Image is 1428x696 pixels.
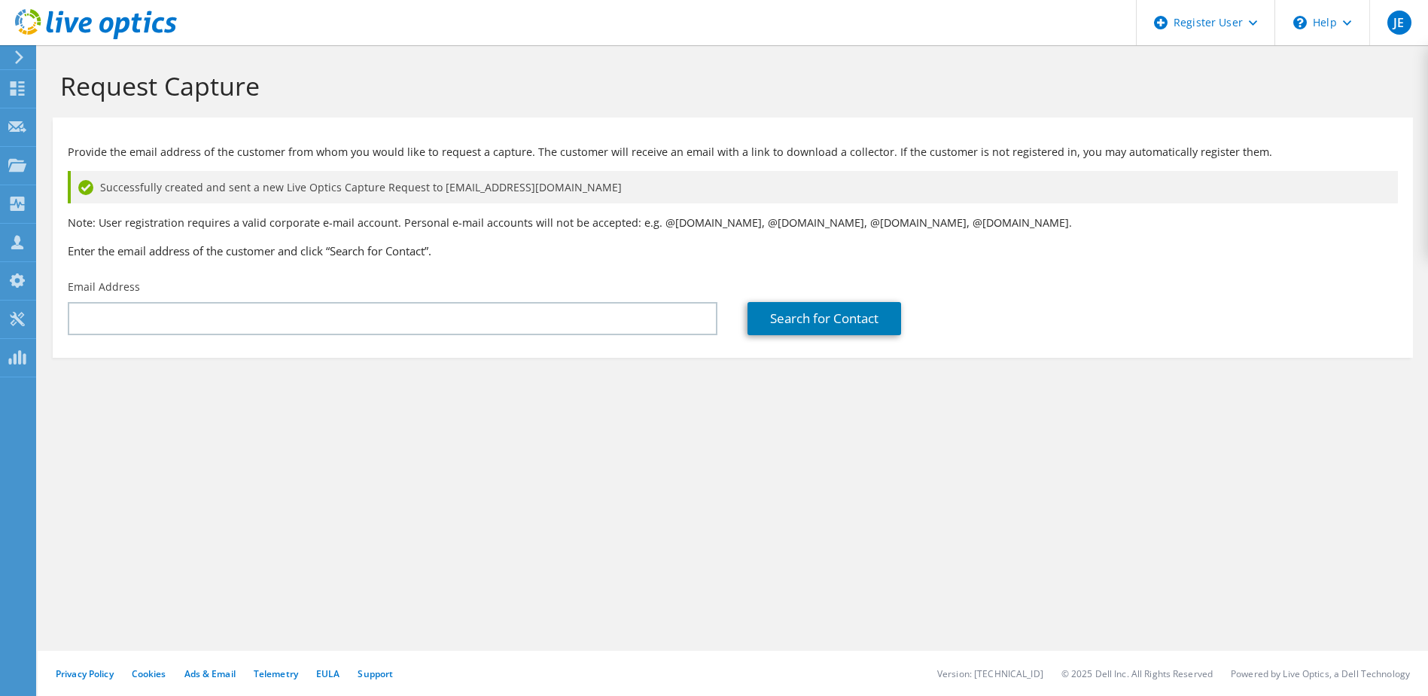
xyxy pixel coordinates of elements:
[937,667,1043,680] li: Version: [TECHNICAL_ID]
[132,667,166,680] a: Cookies
[56,667,114,680] a: Privacy Policy
[68,215,1398,231] p: Note: User registration requires a valid corporate e-mail account. Personal e-mail accounts will ...
[316,667,339,680] a: EULA
[254,667,298,680] a: Telemetry
[747,302,901,335] a: Search for Contact
[68,243,1398,259] h3: Enter the email address of the customer and click “Search for Contact”.
[68,144,1398,160] p: Provide the email address of the customer from whom you would like to request a capture. The cust...
[100,179,622,196] span: Successfully created and sent a new Live Optics Capture Request to [EMAIL_ADDRESS][DOMAIN_NAME]
[60,70,1398,102] h1: Request Capture
[68,279,140,295] label: Email Address
[358,667,393,680] a: Support
[1387,11,1411,35] span: JE
[184,667,236,680] a: Ads & Email
[1061,667,1213,680] li: © 2025 Dell Inc. All Rights Reserved
[1293,16,1307,29] svg: \n
[1231,667,1410,680] li: Powered by Live Optics, a Dell Technology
